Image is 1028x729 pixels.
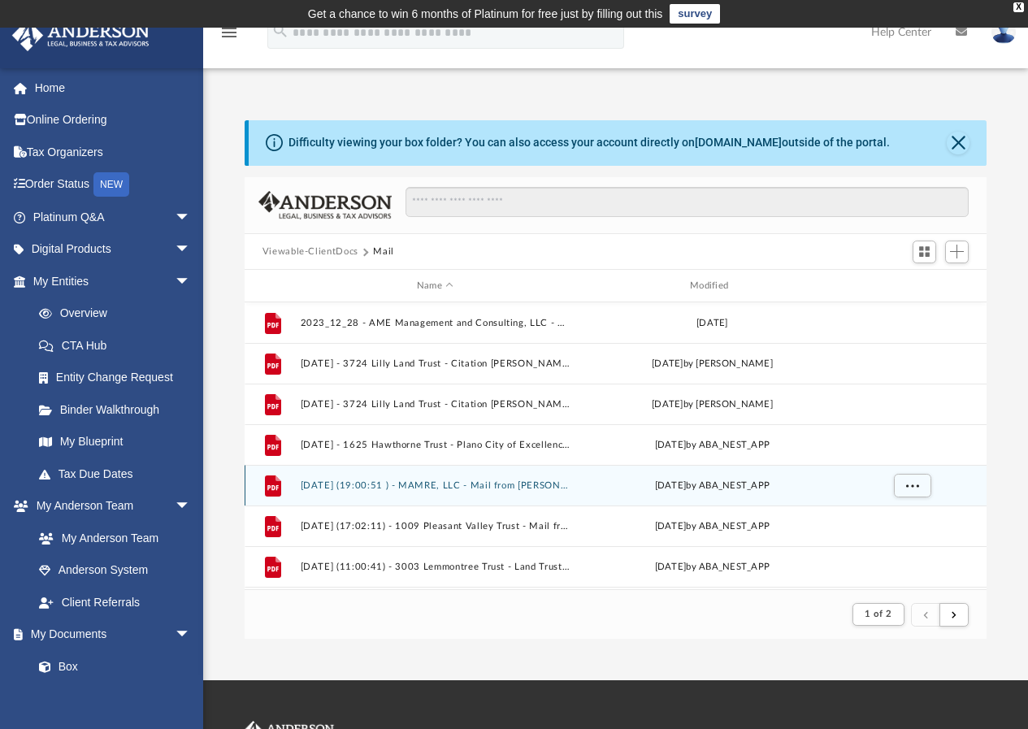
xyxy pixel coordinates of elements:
[577,397,847,412] div: [DATE] by [PERSON_NAME]
[695,136,782,149] a: [DOMAIN_NAME]
[577,560,847,575] div: [DATE] by ABA_NEST_APP
[23,329,215,362] a: CTA Hub
[577,357,847,371] div: [DATE] by [PERSON_NAME]
[175,201,207,234] span: arrow_drop_down
[7,20,154,51] img: Anderson Advisors Platinum Portal
[300,521,570,532] button: [DATE] (17:02:11) - 1009 Pleasant Valley Trust - Mail from [PERSON_NAME].pdf
[308,4,663,24] div: Get a chance to win 6 months of Platinum for free just by filling out this
[11,233,215,266] a: Digital Productsarrow_drop_down
[23,522,199,554] a: My Anderson Team
[11,136,215,168] a: Tax Organizers
[1013,2,1024,12] div: close
[175,233,207,267] span: arrow_drop_down
[23,458,215,490] a: Tax Due Dates
[373,245,394,259] button: Mail
[913,241,937,263] button: Switch to Grid View
[406,187,969,218] input: Search files and folders
[252,279,293,293] div: id
[11,490,207,523] a: My Anderson Teamarrow_drop_down
[175,618,207,652] span: arrow_drop_down
[23,586,207,618] a: Client Referrals
[11,618,207,651] a: My Documentsarrow_drop_down
[300,318,570,328] button: 2023_12_28 - AME Management and Consulting, LLC - CA Franchise Tax.pdf
[300,480,570,491] button: [DATE] (19:00:51 ) - MAMRE, LLC - Mail from [PERSON_NAME][GEOGRAPHIC_DATA]pdf
[11,201,215,233] a: Platinum Q&Aarrow_drop_down
[945,241,969,263] button: Add
[854,279,968,293] div: id
[852,603,904,626] button: 1 of 2
[288,134,890,151] div: Difficulty viewing your box folder? You can also access your account directly on outside of the p...
[577,316,847,331] div: [DATE]
[11,168,215,202] a: Order StatusNEW
[300,562,570,572] button: [DATE] (11:00:41) - 3003 Lemmontree Trust - Land Trust Documents from [PERSON_NAME].pdf
[271,22,289,40] i: search
[300,399,570,410] button: [DATE] - 3724 Lilly Land Trust - Citation [PERSON_NAME], Zoning 2.pdf
[300,440,570,450] button: [DATE] - 1625 Hawthorne Trust - Plano City of Excellence Violation .pdf
[23,362,215,394] a: Entity Change Request
[23,426,207,458] a: My Blueprint
[670,4,720,24] a: survey
[175,490,207,523] span: arrow_drop_down
[893,474,930,498] button: More options
[262,245,358,259] button: Viewable-ClientDocs
[991,20,1016,44] img: User Pic
[947,132,969,154] button: Close
[219,31,239,42] a: menu
[23,650,199,683] a: Box
[11,104,215,137] a: Online Ordering
[175,265,207,298] span: arrow_drop_down
[23,297,215,330] a: Overview
[23,393,215,426] a: Binder Walkthrough
[577,279,848,293] div: Modified
[300,358,570,369] button: [DATE] - 3724 Lilly Land Trust - Citation [PERSON_NAME], Zoning 1.pdf
[577,519,847,534] div: [DATE] by ABA_NEST_APP
[11,72,215,104] a: Home
[245,302,987,589] div: grid
[23,554,207,587] a: Anderson System
[577,438,847,453] div: [DATE] by ABA_NEST_APP
[93,172,129,197] div: NEW
[299,279,570,293] div: Name
[11,265,215,297] a: My Entitiesarrow_drop_down
[865,610,891,618] span: 1 of 2
[577,479,847,493] div: [DATE] by ABA_NEST_APP
[219,23,239,42] i: menu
